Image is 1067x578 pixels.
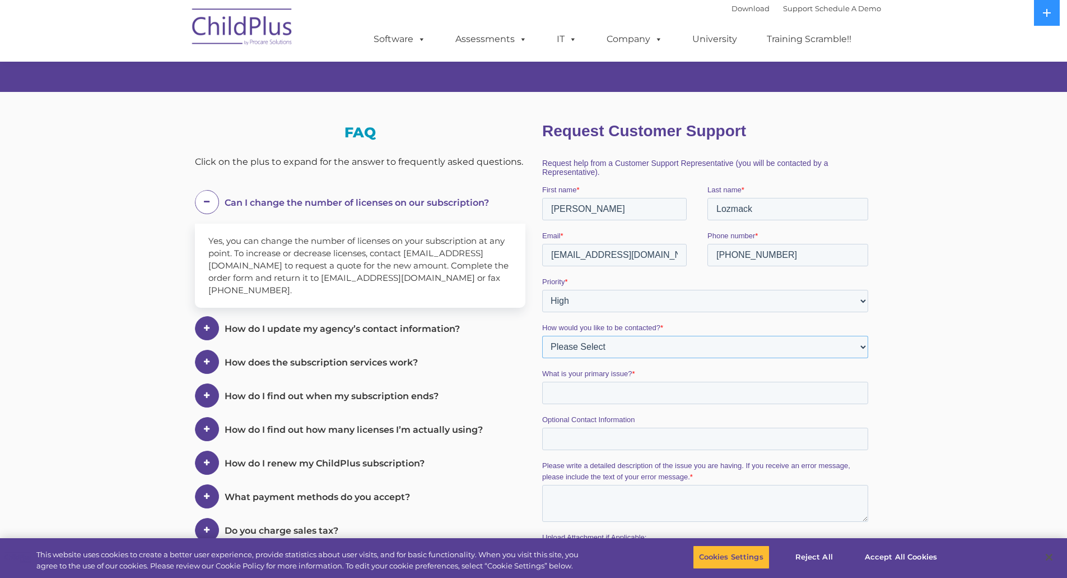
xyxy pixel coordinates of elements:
span: How do I renew my ChildPlus subscription? [225,458,425,469]
a: Assessments [444,28,538,50]
span: Can I change the number of licenses on our subscription? [225,197,489,208]
button: Reject All [779,545,849,569]
font: | [731,4,881,13]
span: How does the subscription services work? [225,357,418,368]
a: Software [362,28,437,50]
h3: FAQ [195,126,525,140]
button: Close [1037,545,1061,570]
span: How do I find out how many licenses I’m actually using? [225,424,483,435]
button: Accept All Cookies [859,545,943,569]
a: IT [546,28,588,50]
div: Yes, you can change the number of licenses on your subscription at any point. To increase or decr... [195,224,525,308]
a: Training Scramble!! [756,28,863,50]
div: This website uses cookies to create a better user experience, provide statistics about user visit... [36,549,587,571]
span: What payment methods do you accept? [225,492,410,502]
div: Click on the plus to expand for the answer to frequently asked questions. [195,154,525,170]
span: How do I find out when my subscription ends? [225,391,439,401]
span: How do I update my agency’s contact information? [225,323,460,334]
a: Company [595,28,674,50]
a: Schedule A Demo [815,4,881,13]
button: Cookies Settings [693,545,770,569]
a: Download [731,4,770,13]
a: Support [783,4,813,13]
img: ChildPlus by Procare Solutions [187,1,299,57]
span: Do you charge sales tax? [225,525,338,536]
a: University [681,28,748,50]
